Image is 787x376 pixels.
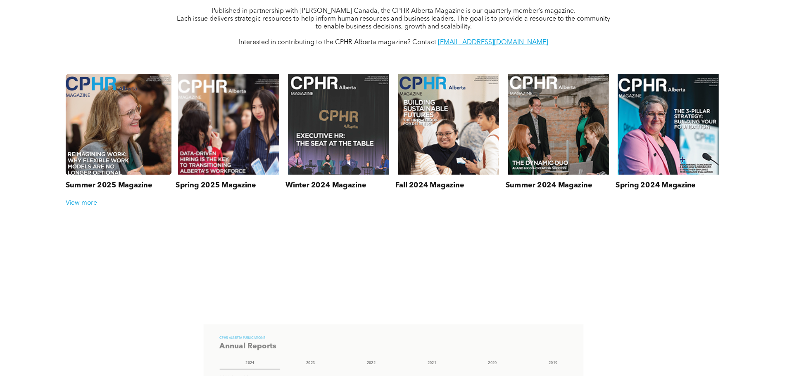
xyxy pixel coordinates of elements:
[405,361,458,365] h4: 2021
[223,361,276,365] h4: 2024
[219,343,276,350] span: Annual Reports
[285,180,366,189] h3: Winter 2024 Magazine
[526,361,580,365] h4: 2019
[616,180,696,189] h3: Spring 2024 Magazine
[466,361,519,365] h4: 2020
[66,180,152,189] h3: Summer 2025 Magazine
[219,336,265,340] span: CPHR ALBERTA PUBLICATIONS
[506,180,592,189] h3: Summer 2024 Magazine
[438,39,548,46] a: [EMAIL_ADDRESS][DOMAIN_NAME]
[395,180,464,189] h3: Fall 2024 Magazine
[62,199,725,207] div: View more
[212,8,575,14] span: Published in partnership with [PERSON_NAME] Canada, the CPHR Alberta Magazine is our quarterly me...
[239,39,436,46] span: Interested in contributing to the CPHR Alberta magazine? Contact
[177,16,610,30] span: Each issue delivers strategic resources to help inform human resources and business leaders. The ...
[345,361,398,365] h4: 2022
[176,180,256,189] h3: Spring 2025 Magazine
[284,361,337,365] h4: 2023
